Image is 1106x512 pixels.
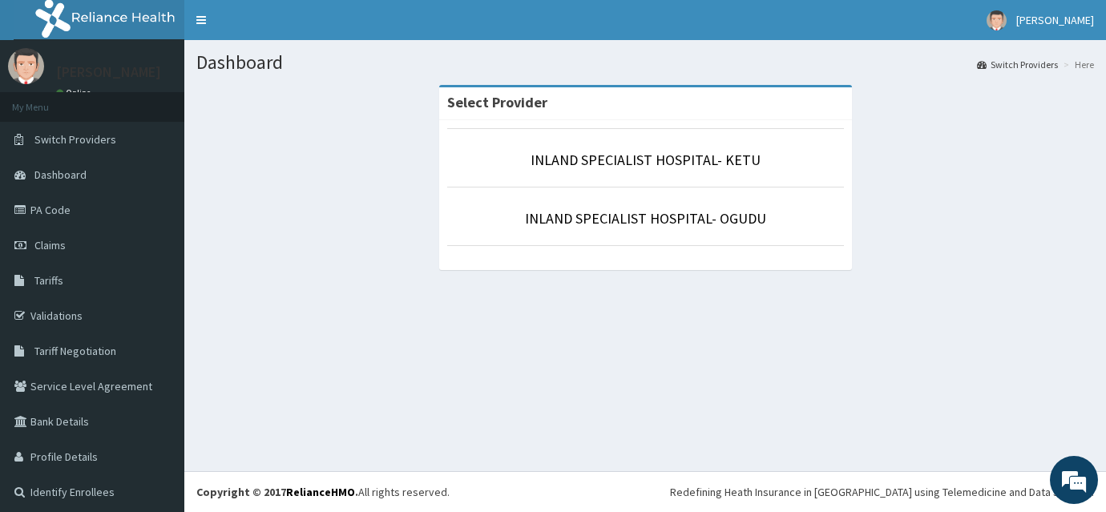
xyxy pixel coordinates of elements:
a: INLAND SPECIALIST HOSPITAL- OGUDU [525,209,766,228]
h1: Dashboard [196,52,1094,73]
span: Tariffs [34,273,63,288]
span: Dashboard [34,167,87,182]
a: INLAND SPECIALIST HOSPITAL- KETU [531,151,761,169]
footer: All rights reserved. [184,471,1106,512]
p: [PERSON_NAME] [56,65,161,79]
span: Claims [34,238,66,252]
span: Switch Providers [34,132,116,147]
img: User Image [8,48,44,84]
li: Here [1060,58,1094,71]
a: RelianceHMO [286,485,355,499]
span: Tariff Negotiation [34,344,116,358]
span: [PERSON_NAME] [1016,13,1094,27]
strong: Copyright © 2017 . [196,485,358,499]
div: Redefining Heath Insurance in [GEOGRAPHIC_DATA] using Telemedicine and Data Science! [670,484,1094,500]
a: Online [56,87,95,99]
strong: Select Provider [447,93,547,111]
a: Switch Providers [977,58,1058,71]
img: User Image [987,10,1007,30]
